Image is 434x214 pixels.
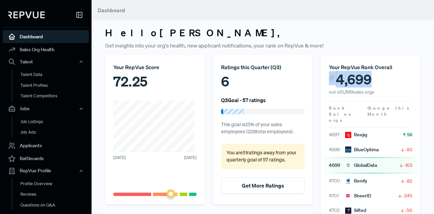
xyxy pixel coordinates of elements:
[345,193,351,199] img: SheerID
[329,192,345,199] span: 4701
[12,91,98,101] a: Talent Competitors
[329,89,374,95] span: out of 5,899 sales orgs
[329,207,345,214] span: 4702
[345,178,351,184] img: Benify
[345,162,377,169] div: GlobalData
[221,121,304,136] p: This goal is 25 % of your sales employees ( 229 total employees).
[8,12,45,18] img: RepVue
[329,111,352,123] span: Sales orgs
[345,192,371,199] div: SheerID
[345,162,351,168] img: GlobalData
[12,189,98,200] a: Reviews
[12,127,98,138] a: Job Ads
[3,56,89,67] button: Talent
[345,131,367,138] div: Reejig
[3,165,89,177] button: RepVue Profile
[221,177,304,194] button: Get More Ratings
[113,63,197,71] div: Your RepVue Score
[105,27,420,39] h3: Hello [PERSON_NAME] ,
[105,41,420,50] p: Get insights into your org's health, new applicant notifications, your rank on RepVue & more!
[3,152,89,165] a: Battlecards
[3,103,89,115] button: Jobs
[407,131,412,138] span: 98
[329,162,345,169] span: 4699
[3,139,89,152] a: Applicants
[221,71,304,92] div: 6
[336,71,372,87] span: 4,699
[368,105,410,117] span: Change this Month
[405,178,412,184] span: -82
[345,207,366,214] div: Sifted
[329,71,335,85] span: #
[3,30,89,43] a: Dashboard
[12,200,98,211] a: Questions on Q&A
[345,177,367,184] div: Benify
[345,208,351,214] img: Sifted
[345,132,351,138] img: Reejig
[221,63,304,71] div: Ratings this Quarter ( Q3 )
[226,149,299,164] p: You are 51 ratings away from your quarterly goal of 57 ratings .
[402,192,412,199] span: -245
[329,105,345,111] span: Rank
[405,146,412,153] span: -83
[12,69,98,80] a: Talent Data
[184,155,197,161] span: [DATE]
[221,97,266,103] h6: Q3 Goal - 57 ratings
[12,80,98,91] a: Talent Profiles
[329,131,345,138] span: 4697
[329,146,345,153] span: 4698
[98,7,125,14] span: Dashboard
[3,43,89,56] a: Sales Org Health
[405,207,412,214] span: -50
[113,71,197,92] div: 72.25
[329,64,392,71] span: Your RepVue Rank Overall
[404,162,412,169] span: -163
[12,116,98,127] a: Job Listings
[345,146,379,153] div: BlueOptima
[345,147,351,153] img: BlueOptima
[12,178,98,189] a: Profile Overview
[329,177,345,184] span: 4700
[113,155,126,161] span: [DATE]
